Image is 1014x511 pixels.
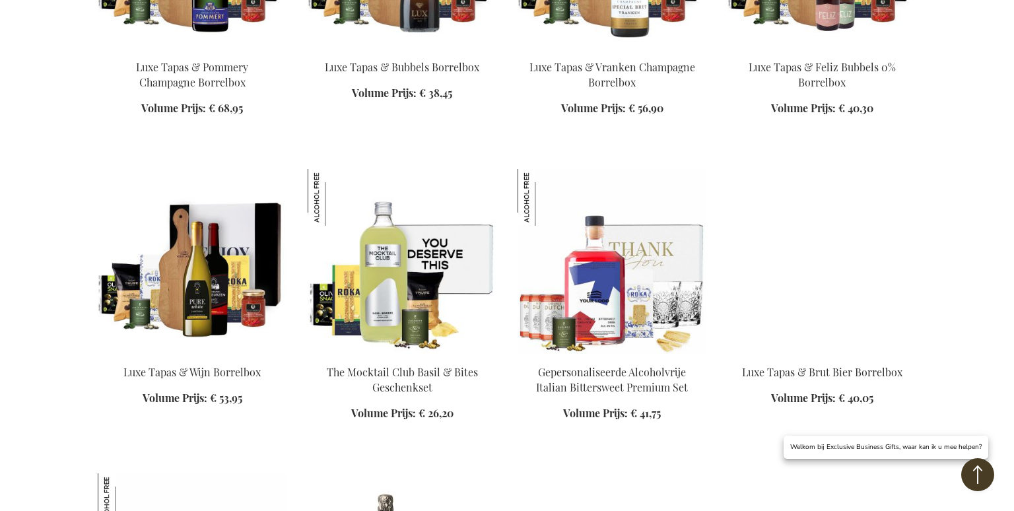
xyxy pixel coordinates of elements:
a: Luxury Tapas & Brut Beer Apéro Box [727,349,916,361]
span: € 41,75 [630,406,661,420]
a: Luxury Tapas & Pommery Champagne Apéro Box [98,44,287,56]
img: Luxury Tapas & Wine Apéro Box [98,169,287,354]
a: The Mocktail Club Basil & Bites Geschenkset The Mocktail Club Basil & Bites Geschenkset [308,349,496,361]
span: € 40,05 [838,391,873,405]
a: Luxury Tapas & Bubbles Apéro Box [308,44,496,56]
span: € 53,95 [210,391,242,405]
span: Volume Prijs: [563,406,628,420]
a: Luxury Tapas & Feliz Bubbles 0% Apéro Box [727,44,916,56]
a: Luxe Tapas & Pommery Champagne Borrelbox [136,60,248,89]
span: Volume Prijs: [771,101,836,115]
span: € 26,20 [419,406,454,420]
a: Gepersonaliseerde Alcoholvrije Italian Bittersweet Premium Set [536,365,688,394]
img: Personalised Non-Alcoholic Italian Bittersweet Premium Set [518,169,706,354]
a: Luxury Tapas & Vranken Champagne Apéro Box [518,44,706,56]
a: Luxe Tapas & Brut Bier Borrelbox [742,365,902,379]
a: Volume Prijs: € 26,20 [351,406,454,421]
a: Luxe Tapas & Wijn Borrelbox [123,365,261,379]
a: Luxury Tapas & Wine Apéro Box [98,349,287,361]
a: Volume Prijs: € 68,95 [141,101,243,116]
a: Volume Prijs: € 40,05 [771,391,873,406]
img: Luxury Tapas & Brut Beer Apéro Box [727,169,916,354]
span: € 38,45 [419,86,452,100]
a: The Mocktail Club Basil & Bites Geschenkset [327,365,478,394]
img: The Mocktail Club Basil & Bites Geschenkset [308,169,364,226]
a: Volume Prijs: € 38,45 [352,86,452,101]
span: Volume Prijs: [141,101,206,115]
a: Luxe Tapas & Feliz Bubbels 0% Borrelbox [749,60,896,89]
img: The Mocktail Club Basil & Bites Geschenkset [308,169,496,354]
a: Luxe Tapas & Bubbels Borrelbox [325,60,479,74]
span: Volume Prijs: [352,86,417,100]
span: € 40,30 [838,101,873,115]
a: Personalised Non-Alcoholic Italian Bittersweet Premium Set Gepersonaliseerde Alcoholvrije Italian... [518,349,706,361]
span: € 68,95 [209,101,243,115]
span: Volume Prijs: [771,391,836,405]
a: Volume Prijs: € 41,75 [563,406,661,421]
span: Volume Prijs: [351,406,416,420]
a: Volume Prijs: € 40,30 [771,101,873,116]
span: Volume Prijs: [143,391,207,405]
img: Gepersonaliseerde Alcoholvrije Italian Bittersweet Premium Set [518,169,574,226]
a: Volume Prijs: € 53,95 [143,391,242,406]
